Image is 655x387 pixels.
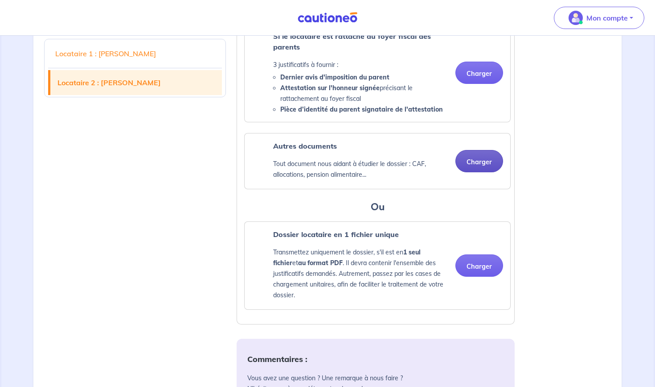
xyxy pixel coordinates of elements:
img: illu_account_valid_menu.svg [569,11,583,25]
button: Charger [455,150,503,172]
div: categoryName: parental-tax-assessment, userCategory: office-holder [244,23,511,122]
li: précisant le rattachement au foyer fiscal [280,83,448,104]
p: Transmettez uniquement le dossier, s'il est en et . Il devra contenir l'ensemble des justificatif... [273,247,448,300]
div: categoryName: profile, userCategory: office-holder [244,221,511,310]
a: Locataire 2 : [PERSON_NAME] [50,70,222,95]
p: 3 justificatifs à fournir : [273,59,448,70]
p: Mon compte [586,12,628,23]
strong: Pièce d’identité du parent signataire de l'attestation [280,105,443,113]
strong: Dernier avis d'imposition du parent [280,73,389,81]
strong: au format PDF [298,259,343,267]
a: Locataire 1 : [PERSON_NAME] [48,41,222,66]
strong: Autres documents [273,141,337,150]
button: Charger [455,254,503,277]
button: illu_account_valid_menu.svgMon compte [554,7,644,29]
p: Tout document nous aidant à étudier le dossier : CAF, allocations, pension alimentaire... [273,158,448,180]
div: categoryName: other, userCategory: office-holder [244,133,511,189]
strong: Attestation sur l'honneur signée [280,84,380,92]
h3: Ou [244,200,511,214]
strong: Commentaires : [247,354,307,364]
img: Cautioneo [294,12,361,23]
button: Charger [455,62,503,84]
strong: Dossier locataire en 1 fichier unique [273,230,399,239]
